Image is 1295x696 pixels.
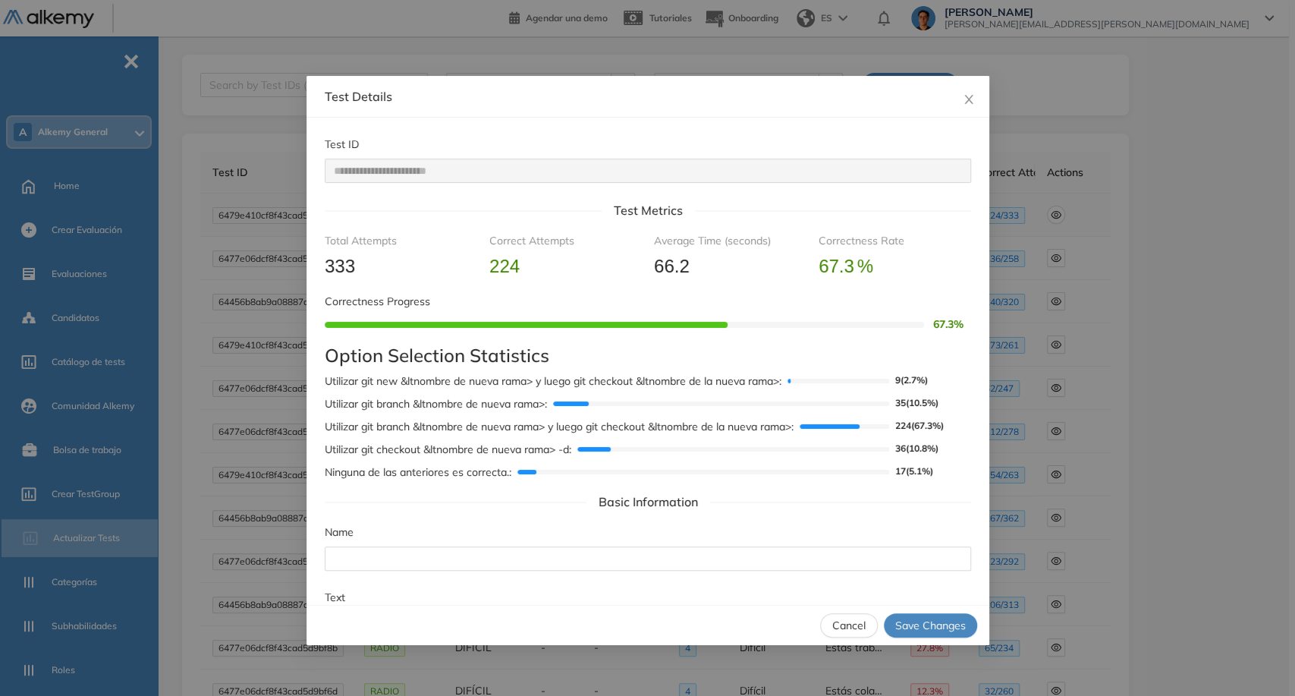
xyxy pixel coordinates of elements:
div: Correctness Rate [819,232,971,249]
h4: Option Selection Statistics [325,345,971,367]
label: Name [325,524,354,540]
span: Test Metrics [601,201,694,220]
span: Utilizar git checkout &ltnombre de nueva rama> -d : [325,441,571,458]
span: 17 ( 5.1 %) [895,465,971,479]
span: 224 ( 67.3 %) [895,419,971,433]
span: 9 ( 2.7 %) [895,373,971,388]
span: Correctness Progress [325,294,430,308]
span: Utilizar git branch &ltnombre de nueva rama> : [325,395,547,412]
input: Name [325,546,971,571]
div: Total Attempts [325,232,477,249]
span: 36 ( 10.8 %) [895,442,971,456]
button: Close [948,76,989,117]
span: % [857,252,872,281]
span: 35 ( 10.5 %) [895,396,971,411]
span: Ninguna de las anteriores es correcta. : [325,464,511,480]
label: Text [325,589,345,606]
span: Utilizar git new &ltnombre de nueva rama> y luego git checkout &ltnombre de la nueva rama> : [325,373,781,389]
span: Utilizar git branch &ltnombre de nueva rama> y luego git checkout &ltnombre de la nueva rama> : [325,418,794,435]
span: Save Changes [895,617,966,634]
span: 67.3 % [933,316,971,332]
div: Average Time (seconds) [654,232,806,249]
span: 333 [325,256,355,276]
span: .3 [838,256,853,276]
label: Test ID [325,136,359,153]
span: Cancel [832,617,866,634]
button: Cancel [820,613,878,638]
div: Test Details [325,88,971,105]
span: .2 [674,256,689,276]
span: 224 [489,256,520,276]
span: 67 [819,256,839,276]
button: Save Changes [884,613,977,638]
div: Correct Attempts [489,232,642,249]
span: 66 [654,256,674,276]
span: close [963,93,975,106]
span: Basic Information [586,493,709,512]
